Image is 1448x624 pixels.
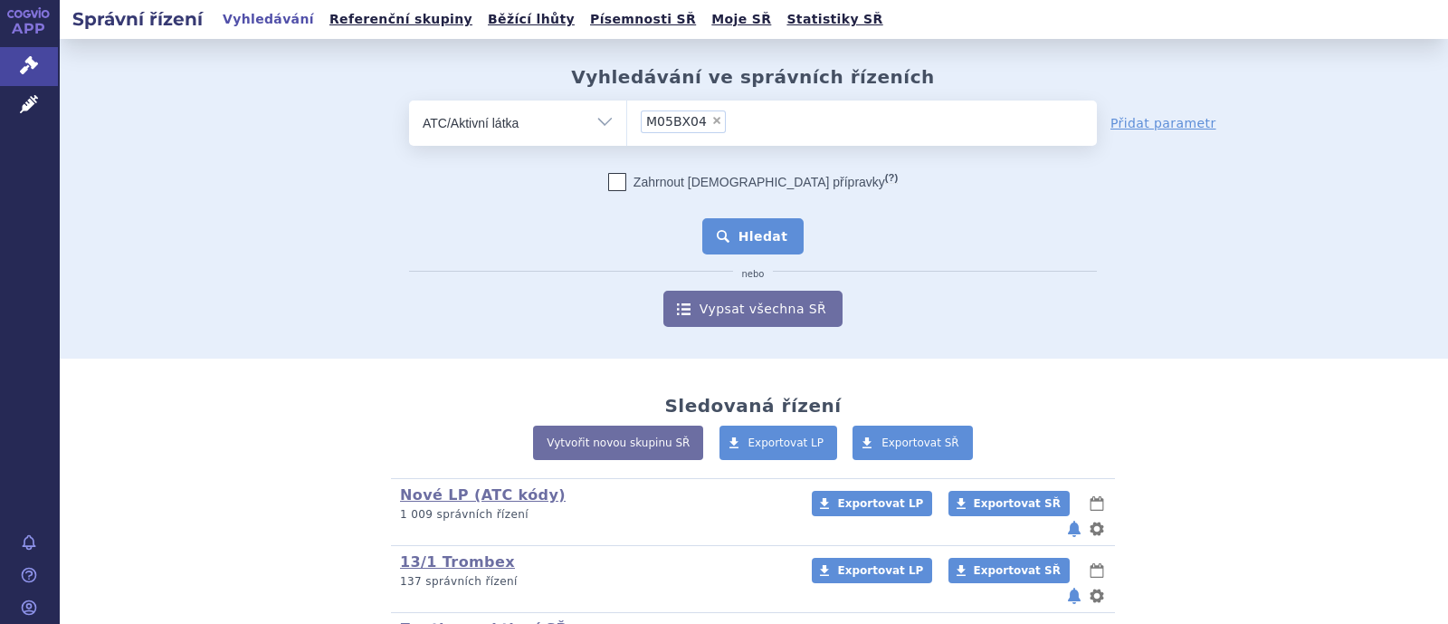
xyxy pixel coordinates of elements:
[400,574,788,590] p: 137 správních řízení
[608,173,898,191] label: Zahrnout [DEMOGRAPHIC_DATA] přípravky
[885,172,898,184] abbr: (?)
[1065,518,1083,540] button: notifikace
[571,66,935,88] h2: Vyhledávání ve správních řízeních
[781,7,888,32] a: Statistiky SŘ
[664,395,841,417] h2: Sledovaná řízení
[974,564,1061,577] span: Exportovat SŘ
[646,115,707,128] span: DENOSUMAB
[853,426,973,460] a: Exportovat SŘ
[482,7,580,32] a: Běžící lhůty
[1088,493,1106,514] button: lhůty
[706,7,776,32] a: Moje SŘ
[400,507,788,523] p: 1 009 správních řízení
[948,558,1070,583] a: Exportovat SŘ
[733,269,774,280] i: nebo
[812,558,932,583] a: Exportovat LP
[663,291,843,327] a: Vypsat všechna SŘ
[1088,585,1106,607] button: nastavení
[1088,560,1106,581] button: lhůty
[812,491,932,516] a: Exportovat LP
[719,426,838,460] a: Exportovat LP
[702,218,805,254] button: Hledat
[711,115,722,126] span: ×
[585,7,701,32] a: Písemnosti SŘ
[948,491,1070,516] a: Exportovat SŘ
[837,497,923,510] span: Exportovat LP
[731,110,741,132] input: M05BX04
[1110,114,1216,132] a: Přidat parametr
[748,437,824,449] span: Exportovat LP
[217,7,319,32] a: Vyhledávání
[400,486,566,504] a: Nové LP (ATC kódy)
[974,497,1061,510] span: Exportovat SŘ
[881,437,959,449] span: Exportovat SŘ
[837,564,923,577] span: Exportovat LP
[58,6,217,32] h2: Správní řízení
[533,426,703,460] a: Vytvořit novou skupinu SŘ
[324,7,478,32] a: Referenční skupiny
[1088,518,1106,540] button: nastavení
[400,553,515,571] a: 13/1 Trombex
[1065,585,1083,607] button: notifikace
